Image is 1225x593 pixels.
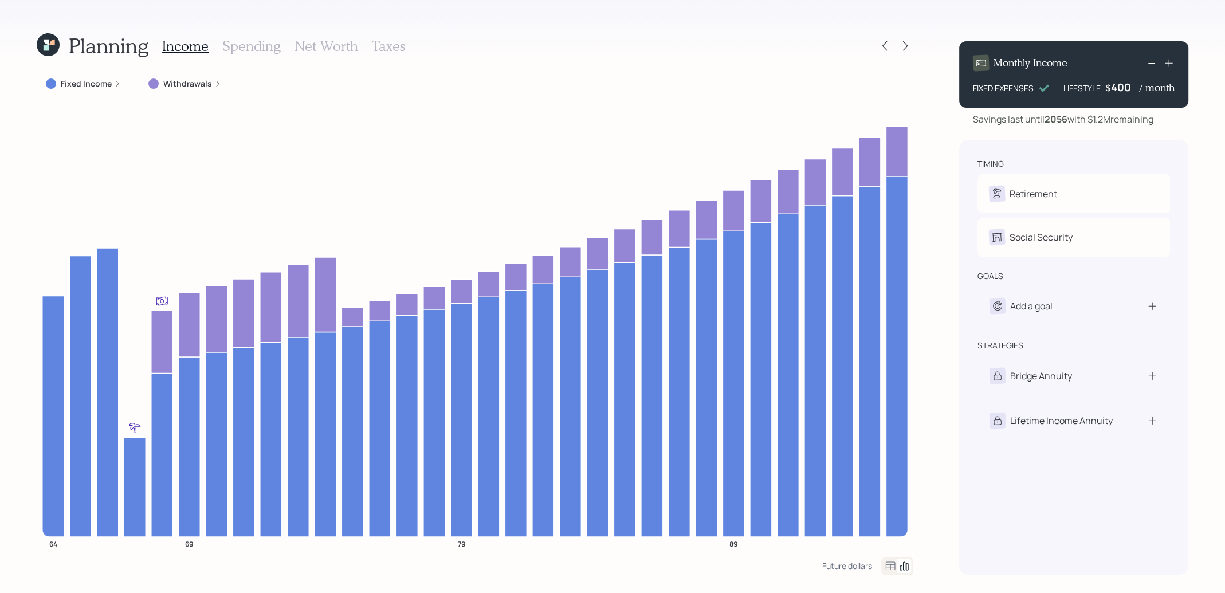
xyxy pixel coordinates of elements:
[1140,81,1175,94] h4: / month
[1063,82,1101,94] div: LIFESTYLE
[1010,369,1072,383] div: Bridge Annuity
[185,539,193,548] tspan: 69
[222,38,281,54] h3: Spending
[162,38,209,54] h3: Income
[1010,414,1113,427] div: Lifetime Income Annuity
[1010,299,1053,313] div: Add a goal
[977,270,1003,282] div: goals
[1045,113,1067,125] b: 2056
[69,33,148,58] h1: Planning
[977,340,1023,351] div: strategies
[1010,187,1057,201] div: Retirement
[1105,81,1111,94] h4: $
[973,82,1034,94] div: FIXED EXPENSES
[973,112,1153,126] div: Savings last until with $1.2M remaining
[977,158,1004,170] div: timing
[458,539,465,548] tspan: 79
[163,78,212,89] label: Withdrawals
[295,38,358,54] h3: Net Worth
[1010,230,1073,244] div: Social Security
[61,78,112,89] label: Fixed Income
[994,57,1067,69] h4: Monthly Income
[372,38,405,54] h3: Taxes
[822,560,872,571] div: Future dollars
[1111,80,1140,94] div: 400
[729,539,737,548] tspan: 89
[49,539,57,548] tspan: 64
